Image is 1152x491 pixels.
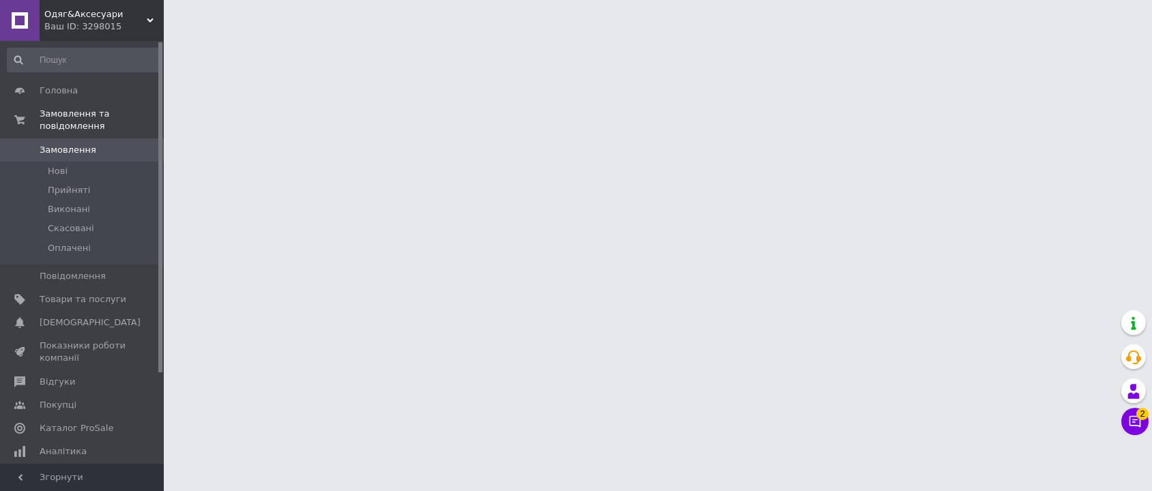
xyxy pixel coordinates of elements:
[48,242,91,254] span: Оплачені
[48,184,90,196] span: Прийняті
[40,445,87,458] span: Аналітика
[40,340,126,364] span: Показники роботи компанії
[7,48,160,72] input: Пошук
[40,144,96,156] span: Замовлення
[1136,408,1149,420] span: 2
[40,293,126,306] span: Товари та послуги
[44,20,164,33] div: Ваш ID: 3298015
[40,108,164,132] span: Замовлення та повідомлення
[44,8,147,20] span: Одяг&Аксесуари
[48,165,68,177] span: Нові
[48,203,90,215] span: Виконані
[1121,408,1149,435] button: Чат з покупцем2
[40,376,75,388] span: Відгуки
[48,222,94,235] span: Скасовані
[40,316,141,329] span: [DEMOGRAPHIC_DATA]
[40,270,106,282] span: Повідомлення
[40,422,113,434] span: Каталог ProSale
[40,399,76,411] span: Покупці
[40,85,78,97] span: Головна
